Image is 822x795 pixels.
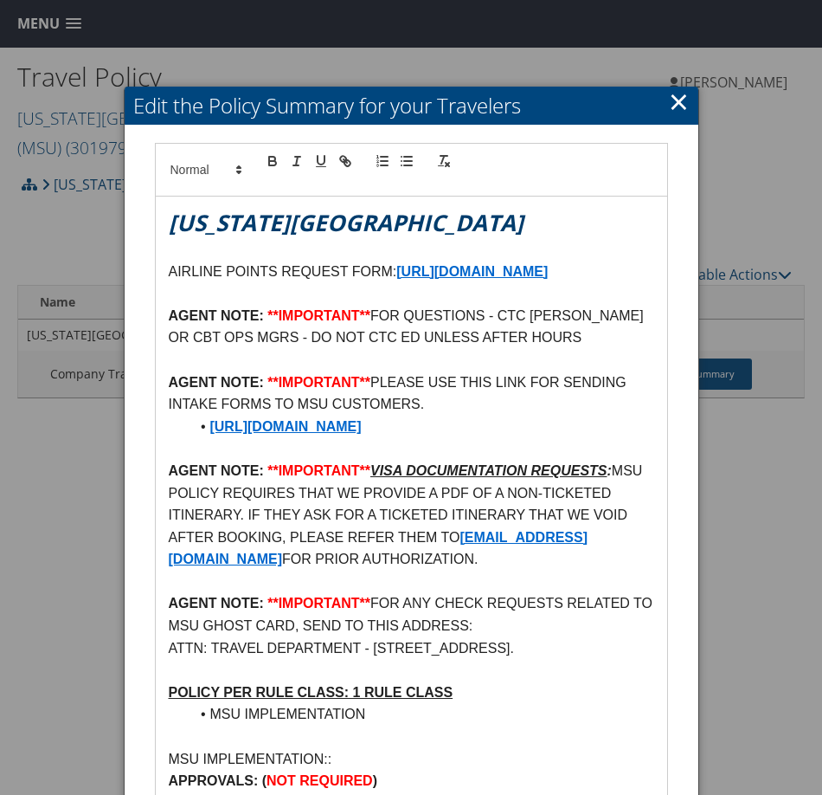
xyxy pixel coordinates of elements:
a: Close [669,84,689,119]
p: ATTN: TRAVEL DEPARTMENT - [STREET_ADDRESS]. [169,637,654,660]
strong: AGENT NOTE: [169,308,264,323]
p: MSU IMPLEMENTATION:: [169,748,654,771]
strong: APPROVALS: ( [169,773,267,788]
strong: AGENT NOTE: [169,375,264,390]
u: POLICY PER RULE CLASS: 1 RULE CLASS [169,685,453,700]
p: FOR ANY CHECK REQUESTS RELATED TO MSU GHOST CARD, SEND TO THIS ADDRESS: [169,592,654,637]
u: VISA DOCUMENTATION REQUESTS [370,463,607,478]
p: AIRLINE POINTS REQUEST FORM: [169,261,654,283]
em: : [370,463,612,478]
p: MSU POLICY REQUIRES THAT WE PROVIDE A PDF OF A NON-TICKETED ITINERARY. IF THEY ASK FOR A TICKETED... [169,460,654,571]
li: MSU IMPLEMENTATION [189,703,654,726]
strong: AGENT NOTE: [169,596,264,611]
em: [US_STATE][GEOGRAPHIC_DATA] [169,207,523,238]
strong: AGENT NOTE: [169,463,264,478]
strong: ) [373,773,377,788]
a: [URL][DOMAIN_NAME] [209,419,361,434]
strong: NOT REQUIRED [267,773,373,788]
h2: Edit the Policy Summary for your Travelers [125,87,698,125]
a: [URL][DOMAIN_NAME] [396,264,548,279]
p: FOR QUESTIONS - CTC [PERSON_NAME] OR CBT OPS MGRS - DO NOT CTC ED UNLESS AFTER HOURS [169,305,654,349]
p: PLEASE USE THIS LINK FOR SENDING INTAKE FORMS TO MSU CUSTOMERS. [169,372,654,416]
